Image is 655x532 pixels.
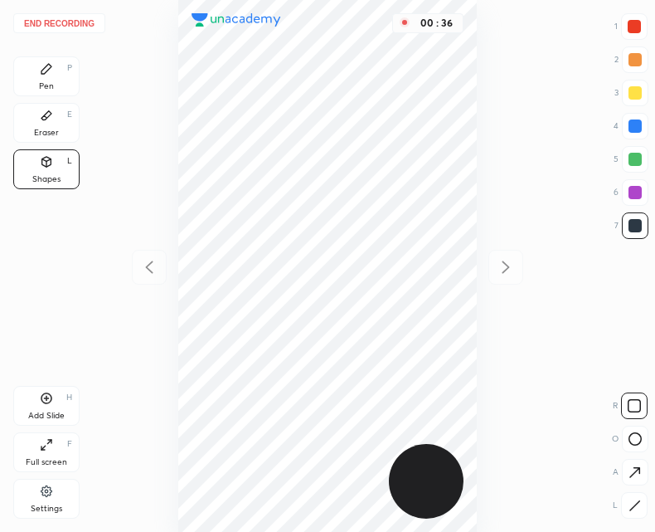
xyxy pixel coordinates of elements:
[613,459,648,486] div: A
[614,179,648,206] div: 6
[614,212,648,239] div: 7
[39,82,54,90] div: Pen
[614,46,648,73] div: 2
[67,64,72,72] div: P
[192,13,281,27] img: logo.38c385cc.svg
[28,412,65,420] div: Add Slide
[34,129,59,137] div: Eraser
[67,157,72,165] div: L
[32,175,61,183] div: Shapes
[614,13,648,40] div: 1
[67,440,72,448] div: F
[416,17,456,29] div: 00 : 36
[66,393,72,402] div: H
[613,492,648,519] div: L
[31,505,62,513] div: Settings
[13,13,105,33] button: End recording
[612,426,648,452] div: O
[67,110,72,119] div: E
[614,80,648,106] div: 3
[614,146,648,173] div: 5
[614,113,648,139] div: 4
[26,458,67,466] div: Full screen
[613,393,648,419] div: R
